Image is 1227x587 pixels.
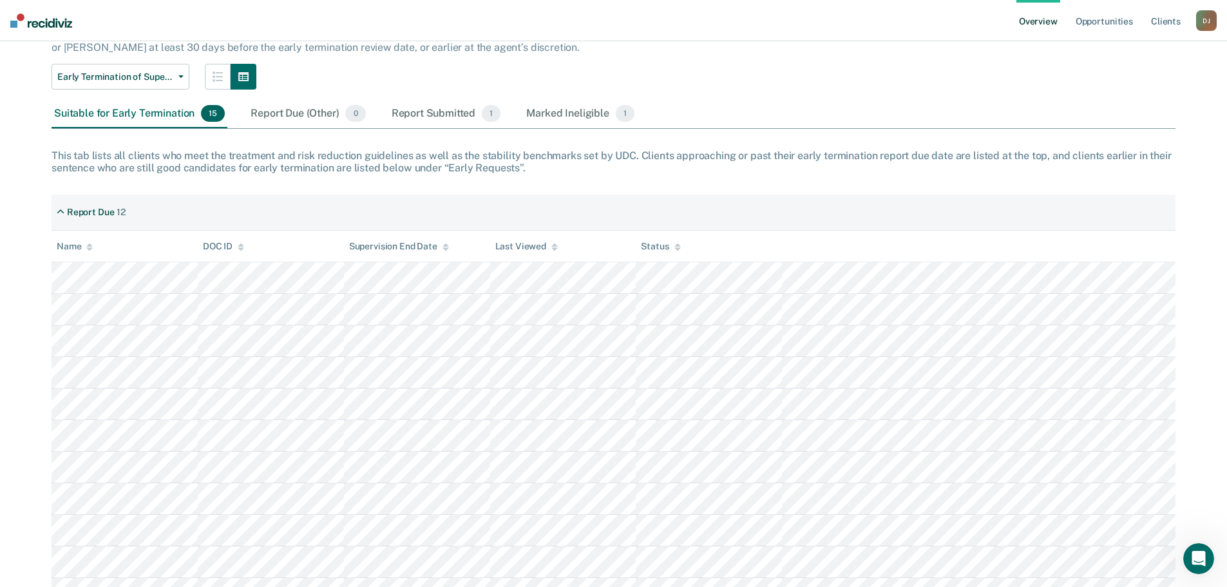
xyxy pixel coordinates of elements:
div: D J [1196,10,1217,31]
img: Profile image for Operator [37,7,57,28]
img: Recidiviz [10,14,72,28]
span: 15 [201,105,225,122]
div: Name [57,241,93,252]
span: 0 [345,105,365,122]
div: Did we ever figure out why the system is calling up and listing aliases? I have an agent with one... [57,146,237,222]
div: Did we ever figure out why the system is calling up and listing aliases? I have an agent with one... [46,74,247,229]
div: Drew says… [10,74,247,244]
div: Supervision End Date [349,241,449,252]
button: Emoji picker [20,422,30,432]
button: go back [8,5,33,30]
div: Marked Ineligible [524,100,637,128]
div: Report Due [67,207,115,218]
button: Start recording [82,422,92,432]
div: Report Due (Other) [248,100,368,128]
p: The [US_STATE] Sentencing Commission’s 2025 Adult Sentencing, Release, & Supervision Guidelines e... [52,17,968,53]
div: DOC ID [203,241,244,252]
div: This tab lists all clients who meet the treatment and risk reduction guidelines as well as the st... [52,149,1175,174]
button: Home [202,5,226,30]
div: Report Submitted [389,100,504,128]
iframe: Intercom live chat [1183,543,1214,574]
span: 1 [482,105,500,122]
div: 12 [117,207,126,218]
span: 1 [616,105,634,122]
div: Suitable for Early Termination [52,100,227,128]
h1: Operator [62,12,108,22]
textarea: Message… [11,395,247,417]
button: Upload attachment [61,422,71,432]
div: Close [226,5,249,28]
button: Gif picker [41,422,51,432]
span: Early Termination of Supervision [57,72,173,82]
button: Send a message… [221,417,242,438]
div: Last Viewed [495,241,558,252]
div: Status [641,241,680,252]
